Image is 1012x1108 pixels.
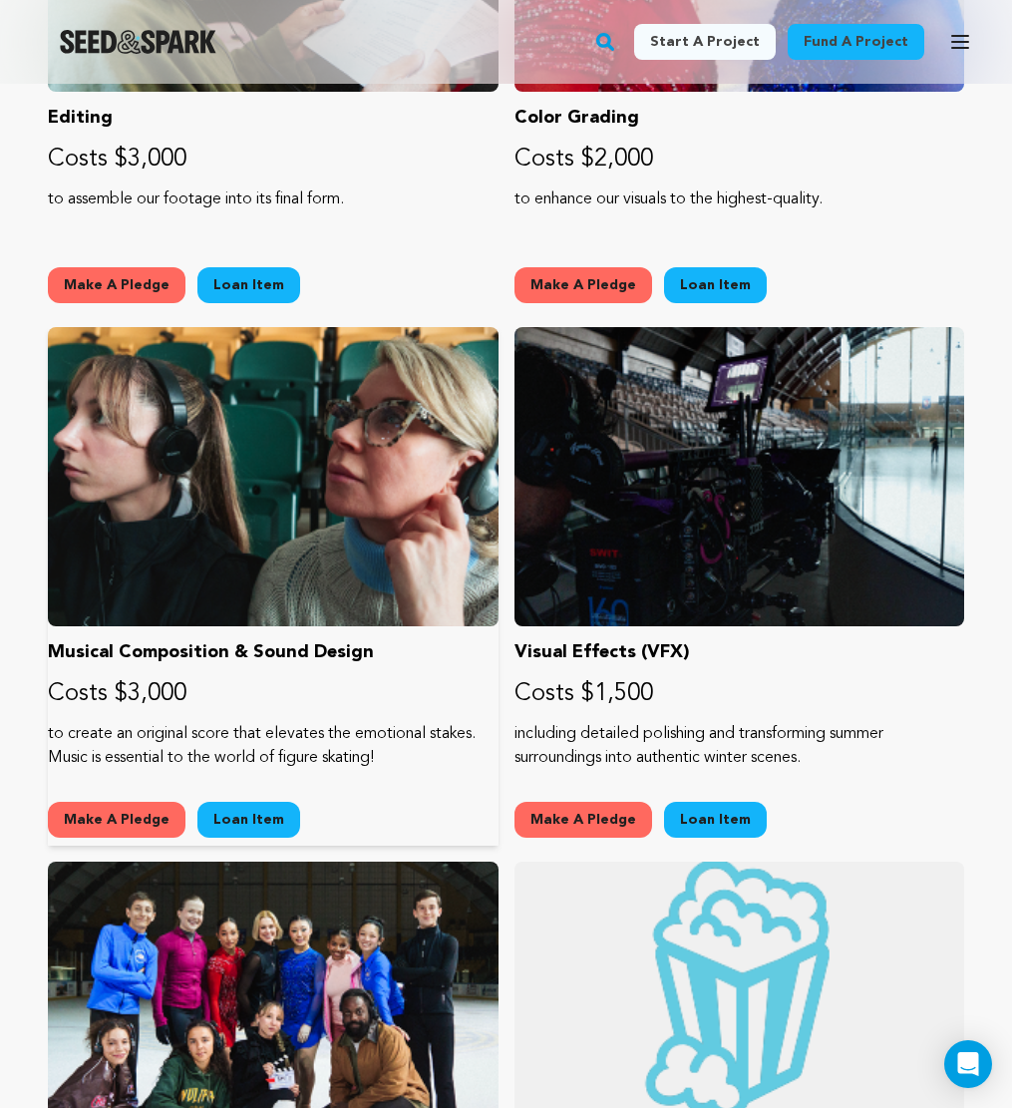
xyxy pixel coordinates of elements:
div: Open Intercom Messenger [944,1040,992,1088]
p: Color Grading [514,104,965,132]
p: Costs $2,000 [514,144,965,176]
p: Musical Composition & Sound Design [48,638,499,666]
button: Make A Pledge [48,802,185,838]
button: Make A Pledge [514,802,652,838]
button: Make A Pledge [48,267,185,303]
p: to enhance our visuals to the highest-quality. [514,187,965,211]
p: to create an original score that elevates the emotional stakes. Music is essential to the world o... [48,722,499,770]
p: Editing [48,104,499,132]
button: Loan Item [664,267,767,303]
p: to assemble our footage into its final form. [48,187,499,211]
a: Seed&Spark Homepage [60,30,216,54]
p: Costs $3,000 [48,144,499,176]
p: Visual Effects (VFX) [514,638,965,666]
p: Costs $3,000 [48,678,499,710]
a: Fund a project [788,24,924,60]
button: Loan Item [197,802,300,838]
p: including detailed polishing and transforming summer surroundings into authentic winter scenes. [514,722,965,770]
button: Loan Item [197,267,300,303]
a: Start a project [634,24,776,60]
img: Seed&Spark Logo Dark Mode [60,30,216,54]
button: Make A Pledge [514,267,652,303]
button: Loan Item [664,802,767,838]
p: Costs $1,500 [514,678,965,710]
